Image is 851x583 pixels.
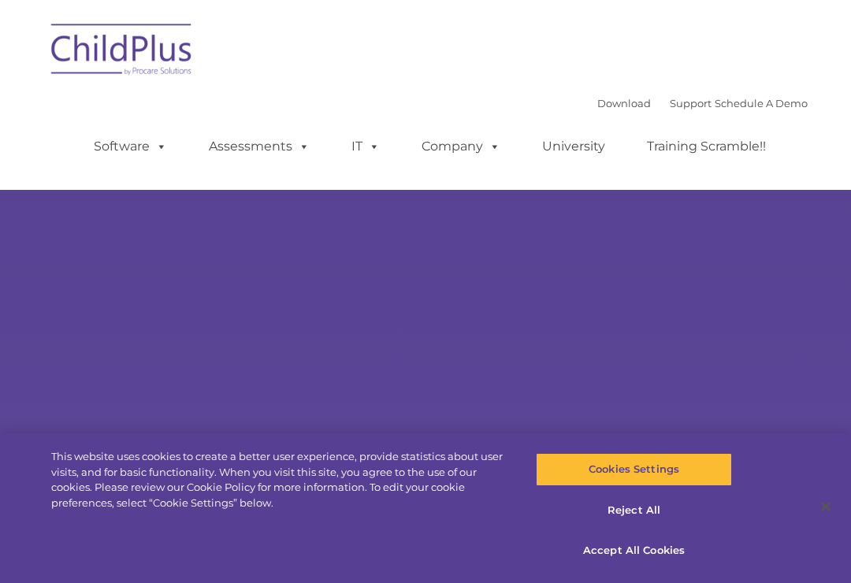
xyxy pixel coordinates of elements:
a: Training Scramble!! [631,131,782,162]
a: Support [670,97,712,110]
div: This website uses cookies to create a better user experience, provide statistics about user visit... [51,449,511,511]
a: Software [78,131,183,162]
button: Close [808,489,843,524]
a: Company [406,131,516,162]
button: Accept All Cookies [536,534,731,567]
a: Download [597,97,651,110]
a: IT [336,131,396,162]
img: ChildPlus by Procare Solutions [43,13,201,91]
button: Cookies Settings [536,453,731,486]
button: Reject All [536,494,731,527]
a: Schedule A Demo [715,97,808,110]
font: | [597,97,808,110]
a: University [526,131,621,162]
a: Assessments [193,131,325,162]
